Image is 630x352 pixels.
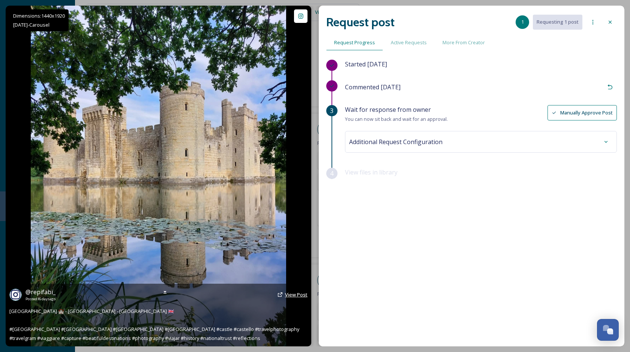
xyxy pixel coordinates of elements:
button: Manually Approve Post [547,105,617,120]
span: You can now sit back and wait for an approval. [345,116,448,122]
span: 3 [330,106,333,115]
button: Open Chat [597,319,619,341]
img: Bodiam Castle 🏰 - East Sussex - UK 🇬🇧 #bodiamcastle #ilmioviaggioinUK #sussex #england #castle #c... [31,6,286,346]
span: [GEOGRAPHIC_DATA] 🏰 - [GEOGRAPHIC_DATA] - [GEOGRAPHIC_DATA] 🇬🇧 #[GEOGRAPHIC_DATA] #[GEOGRAPHIC_DA... [9,308,300,341]
span: Additional Request Configuration [349,137,442,146]
span: Commented [DATE] [345,83,400,91]
a: View Post [285,291,307,298]
span: Wait for response from owner [345,105,431,114]
span: View files in library [345,168,397,176]
span: 4 [330,169,333,178]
